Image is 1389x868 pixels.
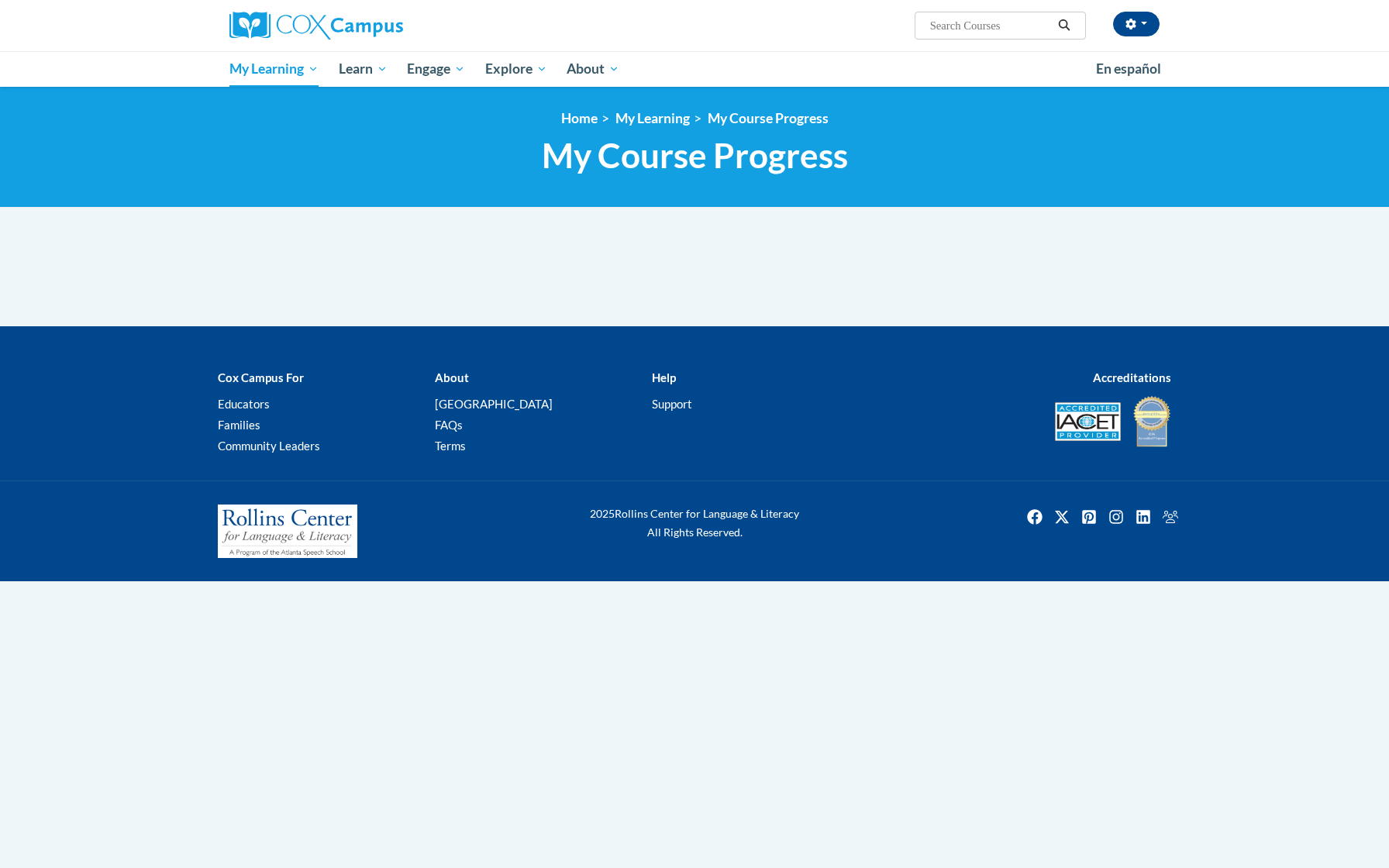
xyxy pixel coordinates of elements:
[1096,60,1161,77] span: En español
[218,505,357,559] img: Rollins Center for Language & Literacy - A Program of the Atlanta Speech School
[652,397,692,411] a: Support
[1022,505,1047,529] img: Facebook icon
[435,439,466,453] a: Terms
[229,12,403,40] img: Cox Campus
[590,507,615,520] span: 2025
[1158,505,1183,529] a: Facebook Group
[435,370,469,384] b: About
[435,418,463,432] a: FAQs
[218,397,270,411] a: Educators
[1050,505,1074,529] a: Twitter
[229,60,319,78] span: My Learning
[218,370,304,384] b: Cox Campus For
[218,439,320,453] a: Community Leaders
[532,505,857,542] div: Rollins Center for Language & Literacy All Rights Reserved.
[329,51,398,87] a: Learn
[1104,505,1129,529] img: Instagram icon
[652,370,676,384] b: Help
[1131,505,1156,529] img: LinkedIn icon
[615,110,690,126] a: My Learning
[1050,505,1074,529] img: Twitter icon
[229,12,524,40] a: Cox Campus
[561,110,598,126] a: Home
[1093,370,1171,384] b: Accreditations
[206,51,1183,87] div: Main menu
[1022,505,1047,529] a: Facebook
[1132,394,1171,449] img: IDA® Accredited
[1055,402,1121,441] img: Accredited IACET® Provider
[567,60,619,78] span: About
[397,51,475,87] a: Engage
[1113,12,1160,36] button: Account Settings
[485,60,547,78] span: Explore
[929,16,1053,35] input: Search Courses
[407,60,465,78] span: Engage
[1086,53,1171,85] a: En español
[542,135,848,176] span: My Course Progress
[339,60,388,78] span: Learn
[1077,505,1101,529] img: Pinterest icon
[1158,505,1183,529] img: Facebook group icon
[218,418,260,432] a: Families
[435,397,553,411] a: [GEOGRAPHIC_DATA]
[1053,16,1076,35] button: Search
[219,51,329,87] a: My Learning
[1104,505,1129,529] a: Instagram
[1131,505,1156,529] a: Linkedin
[557,51,630,87] a: About
[475,51,557,87] a: Explore
[708,110,829,126] a: My Course Progress
[1077,505,1101,529] a: Pinterest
